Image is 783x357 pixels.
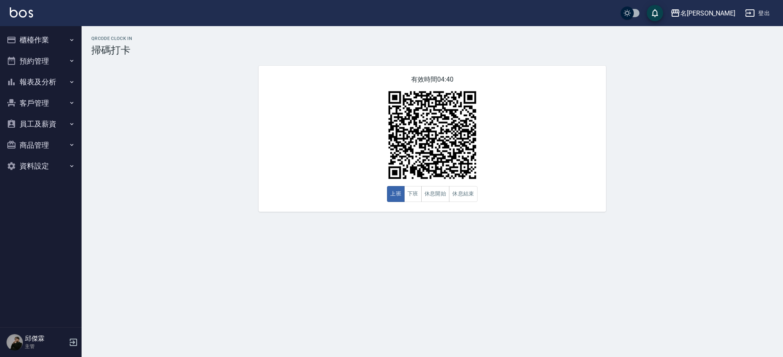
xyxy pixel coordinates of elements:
h5: 邱傑霖 [25,335,66,343]
img: Logo [10,7,33,18]
p: 主管 [25,343,66,350]
button: 櫃檯作業 [3,29,78,51]
button: 預約管理 [3,51,78,72]
h3: 掃碼打卡 [91,44,773,56]
h2: QRcode Clock In [91,36,773,41]
button: 登出 [742,6,773,21]
button: 休息開始 [421,186,450,202]
button: 名[PERSON_NAME] [667,5,739,22]
button: 員工及薪資 [3,113,78,135]
div: 有效時間 04:40 [259,66,606,212]
button: 報表及分析 [3,71,78,93]
button: 資料設定 [3,155,78,177]
div: 名[PERSON_NAME] [680,8,735,18]
button: 商品管理 [3,135,78,156]
button: save [647,5,663,21]
button: 客戶管理 [3,93,78,114]
button: 下班 [404,186,422,202]
button: 上班 [387,186,405,202]
button: 休息結束 [449,186,478,202]
img: Person [7,334,23,350]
